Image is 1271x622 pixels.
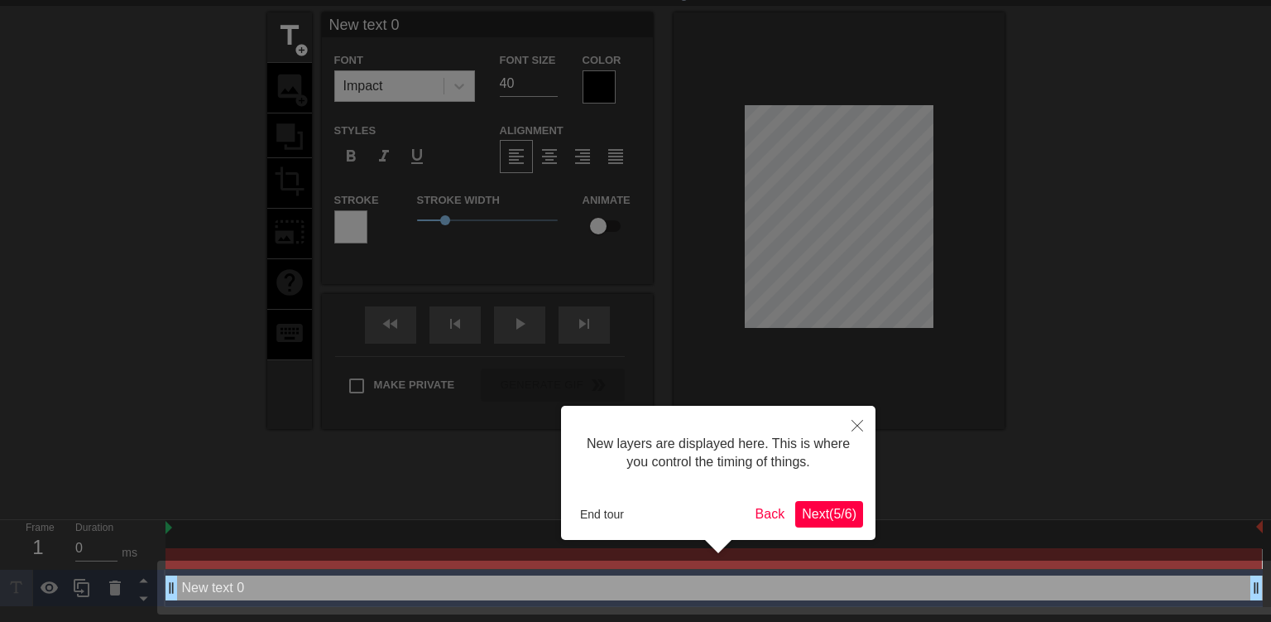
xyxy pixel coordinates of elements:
button: End tour [573,502,631,527]
div: New layers are displayed here. This is where you control the timing of things. [573,418,863,489]
span: Next ( 5 / 6 ) [802,507,856,521]
button: Close [839,406,875,444]
button: Next [795,501,863,528]
button: Back [749,501,792,528]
